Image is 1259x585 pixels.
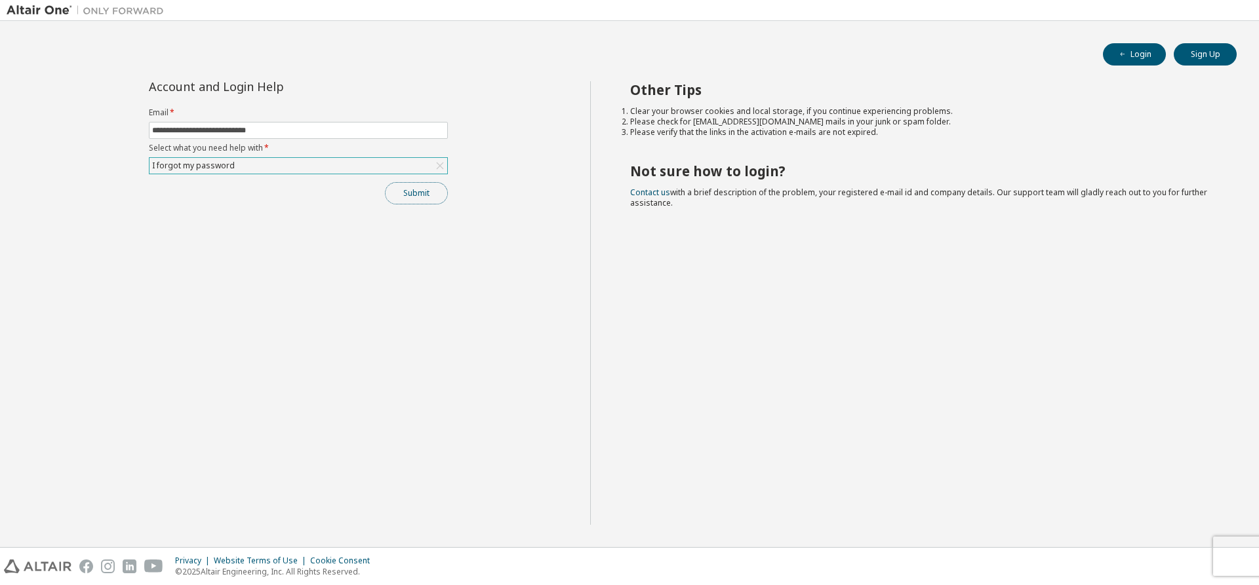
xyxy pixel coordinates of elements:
p: © 2025 Altair Engineering, Inc. All Rights Reserved. [175,566,378,577]
img: linkedin.svg [123,559,136,573]
label: Email [149,107,448,118]
a: Contact us [630,187,670,198]
span: with a brief description of the problem, your registered e-mail id and company details. Our suppo... [630,187,1207,208]
div: Privacy [175,556,214,566]
button: Login [1103,43,1166,66]
div: I forgot my password [150,158,447,174]
img: altair_logo.svg [4,559,71,573]
div: Cookie Consent [310,556,378,566]
h2: Other Tips [630,81,1214,98]
img: instagram.svg [101,559,115,573]
img: Altair One [7,4,170,17]
img: facebook.svg [79,559,93,573]
button: Sign Up [1174,43,1237,66]
button: Submit [385,182,448,204]
li: Please check for [EMAIL_ADDRESS][DOMAIN_NAME] mails in your junk or spam folder. [630,117,1214,127]
img: youtube.svg [144,559,163,573]
div: Website Terms of Use [214,556,310,566]
div: Account and Login Help [149,81,388,92]
li: Clear your browser cookies and local storage, if you continue experiencing problems. [630,106,1214,117]
li: Please verify that the links in the activation e-mails are not expired. [630,127,1214,138]
div: I forgot my password [150,159,237,173]
label: Select what you need help with [149,143,448,153]
h2: Not sure how to login? [630,162,1214,179]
